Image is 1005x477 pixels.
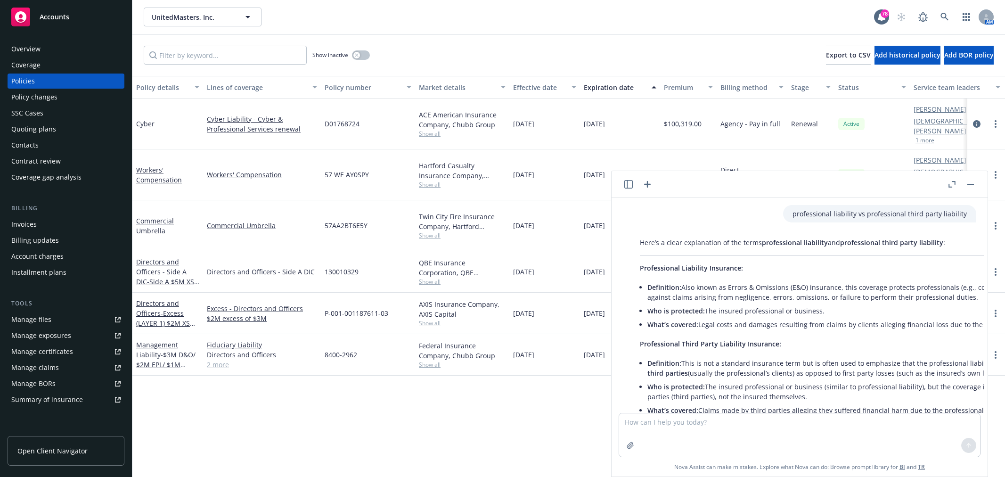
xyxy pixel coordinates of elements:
a: Directors and Officers [207,350,317,360]
span: Show all [419,278,506,286]
button: Add BOR policy [944,46,994,65]
a: Commercial Umbrella [207,221,317,230]
span: 57 WE AY0SPY [325,170,369,180]
a: [PERSON_NAME] [914,155,966,165]
input: Filter by keyword... [144,46,307,65]
a: Contract review [8,154,124,169]
div: Overview [11,41,41,57]
span: D01768724 [325,119,360,129]
span: What’s covered: [647,320,698,329]
span: Show all [419,361,506,369]
span: Professional Liability Insurance: [640,263,743,272]
div: Manage files [11,312,51,327]
span: [DATE] [513,170,534,180]
button: Add historical policy [874,46,940,65]
span: [DATE] [584,350,605,360]
span: 130010329 [325,267,359,277]
div: Installment plans [11,265,66,280]
a: Fiduciary Liability [207,340,317,350]
a: Billing updates [8,233,124,248]
div: Expiration date [584,82,646,92]
span: Active [842,120,861,128]
div: SSC Cases [11,106,43,121]
a: Cyber [136,119,155,128]
span: - Excess (LAYER 1) $2M XS $3M [136,309,195,337]
div: Policy changes [11,90,57,105]
a: Manage claims [8,360,124,375]
button: Stage [787,76,834,99]
a: Management Liability [136,340,196,379]
span: [DATE] [513,221,534,230]
span: [DATE] [513,119,534,129]
span: Renewal [791,170,818,180]
span: Nova Assist can make mistakes. Explore what Nova can do: Browse prompt library for and [674,457,925,477]
a: Manage files [8,312,124,327]
div: Contract review [11,154,61,169]
a: Manage exposures [8,328,124,343]
a: SSC Cases [8,106,124,121]
div: Billing [8,204,124,213]
a: Policy changes [8,90,124,105]
span: $100,319.00 [664,119,702,129]
a: Policies [8,74,124,89]
a: Overview [8,41,124,57]
a: Search [935,8,954,26]
a: more [990,266,1001,278]
span: Professional Third Party Liability Insurance: [640,339,781,348]
div: Billing updates [11,233,59,248]
span: [DATE] [584,170,605,180]
div: Coverage gap analysis [11,170,82,185]
div: Billing method [720,82,773,92]
span: Renewal [791,119,818,129]
span: What’s covered: [647,406,698,415]
span: Add historical policy [874,50,940,59]
a: 2 more [207,360,317,370]
div: Stage [791,82,820,92]
div: Manage BORs [11,376,56,391]
div: Summary of insurance [11,392,83,407]
a: [PERSON_NAME] [914,104,966,114]
a: more [990,349,1001,361]
span: [DATE] [513,308,534,318]
span: Who is protected: [647,306,705,315]
a: Quoting plans [8,122,124,137]
a: Directors and Officers - Side A DIC [136,257,194,296]
span: [DATE] [513,350,534,360]
div: Tools [8,299,124,308]
button: Status [834,76,910,99]
a: circleInformation [971,118,982,130]
a: BI [899,463,905,471]
a: Cyber Liability - Cyber & Professional Services renewal [207,114,317,134]
span: Definition: [647,283,681,292]
span: - $3M D&O/ $2M EPL/ $1M Fiduciary/Crime [136,350,196,379]
span: Show all [419,181,506,189]
a: Contacts [8,138,124,153]
span: [DATE] [584,267,605,277]
a: more [990,220,1001,231]
span: Show all [419,319,506,327]
a: Directors and Officers [136,299,190,337]
div: Policy details [136,82,189,92]
button: Policy details [132,76,203,99]
a: Coverage gap analysis [8,170,124,185]
span: Definition: [647,359,681,368]
div: ACE American Insurance Company, Chubb Group [419,110,506,130]
span: Who is protected: [647,382,705,391]
span: Agency - Pay in full [720,119,780,129]
div: Federal Insurance Company, Chubb Group [419,341,506,361]
button: Billing method [717,76,787,99]
a: Account charges [8,249,124,264]
div: Hartford Casualty Insurance Company, Hartford Insurance Group [419,161,506,181]
a: Start snowing [892,8,911,26]
div: Policies [11,74,35,89]
div: Analytics hub [8,426,124,436]
a: circleInformation [971,169,982,181]
span: Open Client Navigator [17,446,88,456]
div: Manage certificates [11,344,73,359]
a: [DEMOGRAPHIC_DATA][PERSON_NAME] [914,167,987,187]
span: Show inactive [312,51,348,59]
button: Service team leaders [910,76,1004,99]
button: Policy number [321,76,415,99]
div: AXIS Insurance Company, AXIS Capital [419,299,506,319]
a: Installment plans [8,265,124,280]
